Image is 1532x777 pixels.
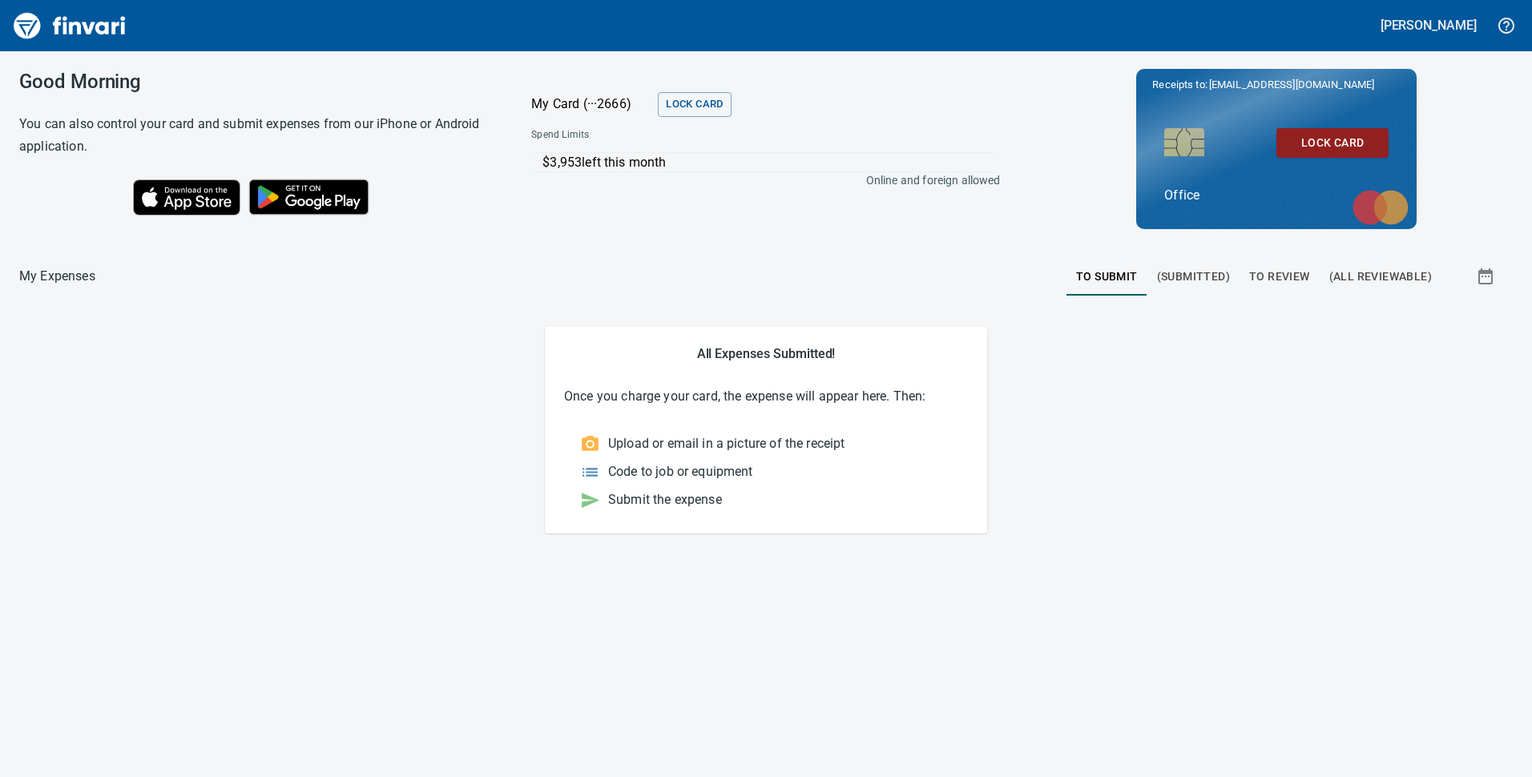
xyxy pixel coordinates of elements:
[518,172,1000,188] p: Online and foreign allowed
[1249,267,1310,287] span: To Review
[133,179,240,215] img: Download on the App Store
[608,490,722,509] p: Submit the expense
[1164,186,1389,205] p: Office
[608,434,845,453] p: Upload or email in a picture of the receipt
[19,70,491,93] h3: Good Morning
[1289,133,1376,153] span: Lock Card
[19,267,95,286] p: My Expenses
[1076,267,1138,287] span: To Submit
[542,153,992,172] p: $3,953 left this month
[19,267,95,286] nav: breadcrumb
[658,92,731,117] button: Lock Card
[19,113,491,158] h6: You can also control your card and submit expenses from our iPhone or Android application.
[240,171,378,223] img: Get it on Google Play
[1345,182,1417,233] img: mastercard.svg
[1152,77,1401,93] p: Receipts to:
[1329,267,1432,287] span: (All Reviewable)
[531,95,651,114] p: My Card (···2666)
[1461,257,1513,296] button: Show transactions within a particular date range
[1377,13,1481,38] button: [PERSON_NAME]
[10,6,130,45] img: Finvari
[666,95,723,114] span: Lock Card
[608,462,753,481] p: Code to job or equipment
[1381,17,1477,34] h5: [PERSON_NAME]
[1157,267,1230,287] span: (Submitted)
[564,387,968,406] p: Once you charge your card, the expense will appear here. Then:
[531,127,793,143] span: Spend Limits
[1276,128,1389,158] button: Lock Card
[1207,77,1376,92] span: [EMAIL_ADDRESS][DOMAIN_NAME]
[564,345,968,362] h5: All Expenses Submitted!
